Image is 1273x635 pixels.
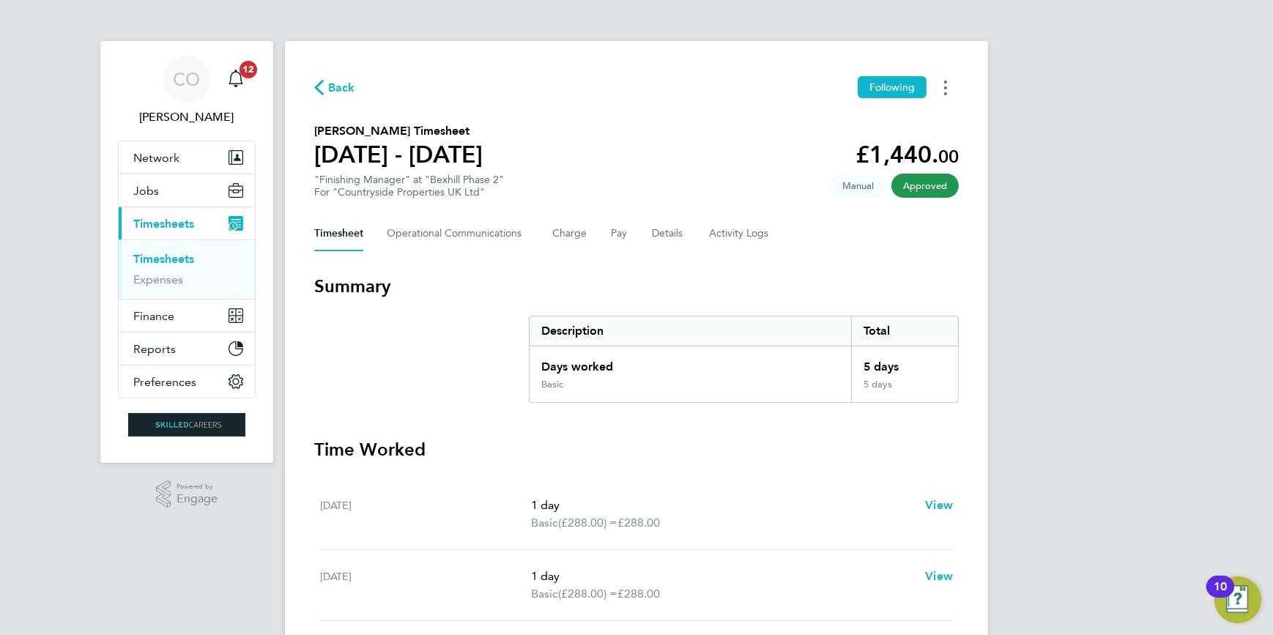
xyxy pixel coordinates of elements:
p: 1 day [531,568,913,585]
span: 12 [240,61,257,78]
button: Preferences [119,365,255,398]
button: Timesheets [119,207,255,239]
span: Basic [531,585,558,603]
span: This timesheet has been approved. [891,174,959,198]
button: Charge [552,216,587,251]
div: Timesheets [119,239,255,299]
a: 12 [221,56,250,103]
div: [DATE] [320,497,531,532]
span: Network [133,151,179,165]
div: Days worked [530,346,851,379]
button: Pay [611,216,628,251]
span: (£288.00) = [558,587,617,601]
span: Following [869,81,915,94]
img: skilledcareers-logo-retina.png [128,413,245,437]
app-decimal: £1,440. [856,141,959,168]
span: Finance [133,309,174,323]
span: Powered by [177,480,218,493]
div: For "Countryside Properties UK Ltd" [314,186,504,198]
div: [DATE] [320,568,531,603]
button: Jobs [119,174,255,207]
a: CO[PERSON_NAME] [118,56,256,126]
span: Back [328,79,355,97]
span: Craig O'Donovan [118,108,256,126]
span: Jobs [133,184,159,198]
a: Expenses [133,272,183,286]
button: Back [314,78,355,97]
p: 1 day [531,497,913,514]
span: £288.00 [617,516,660,530]
span: View [925,569,953,583]
a: Timesheets [133,252,194,266]
span: This timesheet was manually created. [831,174,886,198]
h2: [PERSON_NAME] Timesheet [314,122,483,140]
span: Timesheets [133,217,194,231]
div: Description [530,316,851,346]
span: Engage [177,493,218,505]
a: View [925,497,953,514]
div: 5 days [851,379,958,402]
span: (£288.00) = [558,516,617,530]
button: Operational Communications [387,216,529,251]
button: Activity Logs [709,216,771,251]
span: Basic [531,514,558,532]
button: Finance [119,300,255,332]
span: View [925,498,953,512]
nav: Main navigation [100,41,273,463]
span: Reports [133,342,176,356]
h3: Time Worked [314,438,959,461]
span: £288.00 [617,587,660,601]
div: 5 days [851,346,958,379]
div: 10 [1214,587,1227,606]
h1: [DATE] - [DATE] [314,140,483,169]
h3: Summary [314,275,959,298]
span: Preferences [133,375,196,389]
div: Total [851,316,958,346]
div: "Finishing Manager" at "Bexhill Phase 2" [314,174,504,198]
button: Following [858,76,927,98]
span: 00 [938,146,959,167]
span: CO [174,70,201,89]
button: Details [652,216,686,251]
a: View [925,568,953,585]
a: Powered byEngage [156,480,218,508]
a: Go to home page [118,413,256,437]
button: Reports [119,333,255,365]
button: Timesheet [314,216,363,251]
button: Network [119,141,255,174]
button: Open Resource Center, 10 new notifications [1214,576,1261,623]
div: Basic [541,379,563,390]
button: Timesheets Menu [932,76,959,99]
div: Summary [529,316,959,403]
